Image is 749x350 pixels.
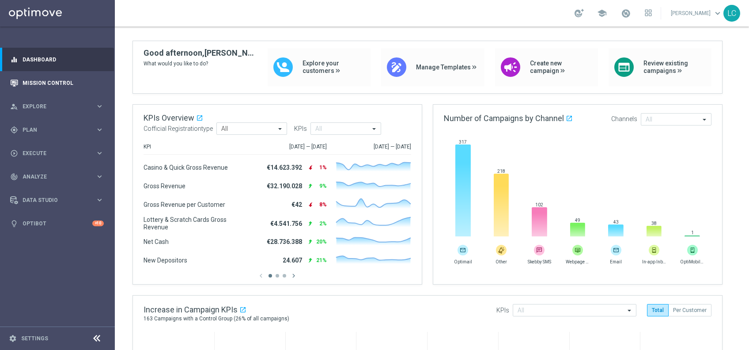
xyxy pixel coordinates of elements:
[670,7,723,20] a: [PERSON_NAME]keyboard_arrow_down
[10,56,104,63] button: equalizer Dashboard
[95,172,104,181] i: keyboard_arrow_right
[95,126,104,134] i: keyboard_arrow_right
[23,71,104,95] a: Mission Control
[10,149,18,157] i: play_circle_outline
[10,71,104,95] div: Mission Control
[10,196,95,204] div: Data Studio
[23,151,95,156] span: Execute
[23,212,92,235] a: Optibot
[10,197,104,204] button: Data Studio keyboard_arrow_right
[10,173,104,180] button: track_changes Analyze keyboard_arrow_right
[10,126,104,133] button: gps_fixed Plan keyboard_arrow_right
[10,173,95,181] div: Analyze
[23,198,95,203] span: Data Studio
[21,336,48,341] a: Settings
[10,149,95,157] div: Execute
[10,173,18,181] i: track_changes
[10,126,95,134] div: Plan
[23,104,95,109] span: Explore
[23,48,104,71] a: Dashboard
[10,48,104,71] div: Dashboard
[10,126,18,134] i: gps_fixed
[713,8,723,18] span: keyboard_arrow_down
[9,335,17,342] i: settings
[95,196,104,204] i: keyboard_arrow_right
[23,127,95,133] span: Plan
[10,80,104,87] button: Mission Control
[92,221,104,226] div: +10
[10,220,18,228] i: lightbulb
[10,103,18,110] i: person_search
[723,5,740,22] div: LC
[95,102,104,110] i: keyboard_arrow_right
[10,56,18,64] i: equalizer
[10,150,104,157] button: play_circle_outline Execute keyboard_arrow_right
[23,174,95,179] span: Analyze
[10,212,104,235] div: Optibot
[10,220,104,227] button: lightbulb Optibot +10
[597,8,607,18] span: school
[95,149,104,157] i: keyboard_arrow_right
[10,103,104,110] button: person_search Explore keyboard_arrow_right
[10,103,95,110] div: Explore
